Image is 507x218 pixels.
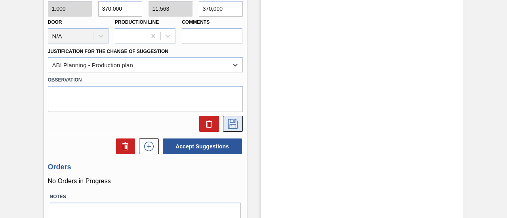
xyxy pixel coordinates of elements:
[163,138,242,154] button: Accept Suggestions
[48,19,62,25] label: Door
[48,163,243,171] h3: Orders
[159,138,243,155] div: Accept Suggestions
[48,178,243,185] p: No Orders in Progress
[115,19,159,25] label: Production Line
[182,17,242,28] label: Comments
[112,138,135,154] div: Delete Suggestions
[195,116,219,132] div: Delete Suggestion
[52,62,133,68] div: ABI Planning - Production plan
[48,74,243,86] label: Observation
[50,191,241,203] label: Notes
[135,138,159,154] div: New suggestion
[219,116,243,132] div: Save Suggestion
[48,49,168,54] label: Justification for the Change of Suggestion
